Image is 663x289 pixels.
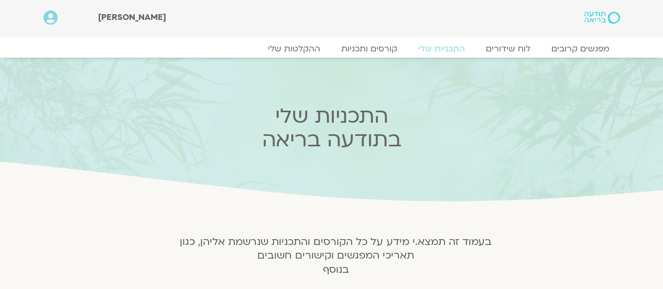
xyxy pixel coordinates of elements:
nav: Menu [44,44,620,54]
a: מפגשים קרובים [541,44,620,54]
a: ההקלטות שלי [257,44,331,54]
a: קורסים ותכניות [331,44,408,54]
span: [PERSON_NAME] [98,12,166,23]
a: התכניות שלי [408,44,475,54]
h5: בעמוד זה תמצא.י מידע על כל הקורסים והתכניות שנרשמת אליהן, כגון תאריכי המפגשים וקישורים חשובים בנוסף [142,235,530,276]
a: לוח שידורים [475,44,541,54]
h2: התכניות שלי בתודעה בריאה [126,104,537,152]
